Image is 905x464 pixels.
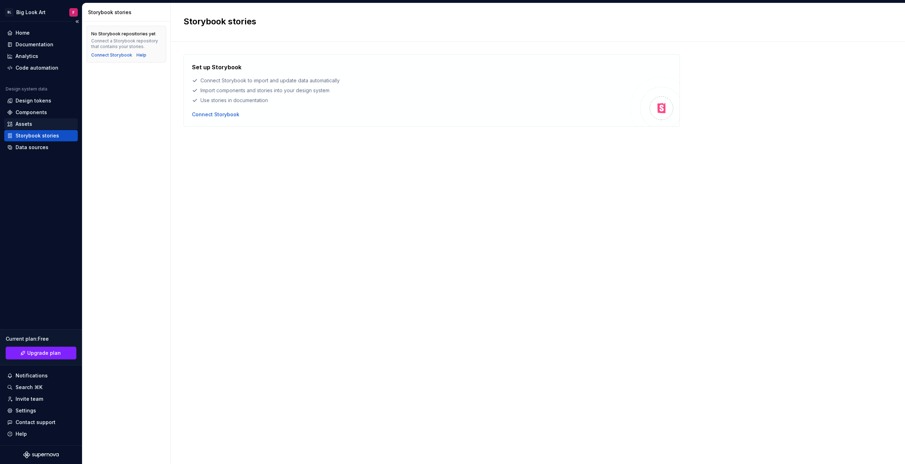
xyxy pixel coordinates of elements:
a: Code automation [4,62,78,74]
button: BLBig Look ArtF [1,5,81,20]
a: Design tokens [4,95,78,106]
div: Documentation [16,41,53,48]
a: Settings [4,405,78,416]
div: Assets [16,121,32,128]
div: Big Look Art [16,9,46,16]
div: Settings [16,407,36,414]
div: Connect a Storybook repository that contains your stories. [91,38,162,49]
a: Invite team [4,393,78,405]
button: Search ⌘K [4,382,78,393]
button: Help [4,428,78,440]
h2: Storybook stories [183,16,884,27]
div: Import components and stories into your design system [192,87,630,94]
button: Notifications [4,370,78,381]
div: Connect Storybook to import and update data automatically [192,77,630,84]
div: Storybook stories [88,9,168,16]
button: Contact support [4,417,78,428]
div: Storybook stories [16,132,59,139]
div: Search ⌘K [16,384,42,391]
div: Data sources [16,144,48,151]
div: Current plan : Free [6,335,76,342]
div: BL [5,8,13,17]
div: Invite team [16,395,43,403]
a: Analytics [4,51,78,62]
div: Code automation [16,64,58,71]
span: Upgrade plan [27,350,61,357]
a: Components [4,107,78,118]
a: Assets [4,118,78,130]
button: Connect Storybook [192,111,239,118]
button: Collapse sidebar [72,17,82,27]
button: Connect Storybook [91,52,132,58]
div: F [72,10,75,15]
div: Design tokens [16,97,51,104]
div: Design system data [6,86,47,92]
div: Use stories in documentation [192,97,630,104]
svg: Supernova Logo [23,451,59,458]
a: Storybook stories [4,130,78,141]
a: Help [136,52,146,58]
button: Upgrade plan [6,347,76,359]
div: No Storybook repositories yet [91,31,156,37]
a: Home [4,27,78,39]
a: Documentation [4,39,78,50]
div: Components [16,109,47,116]
div: Contact support [16,419,56,426]
div: Notifications [16,372,48,379]
h4: Set up Storybook [192,63,241,71]
div: Analytics [16,53,38,60]
div: Help [16,430,27,437]
div: Home [16,29,30,36]
a: Data sources [4,142,78,153]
